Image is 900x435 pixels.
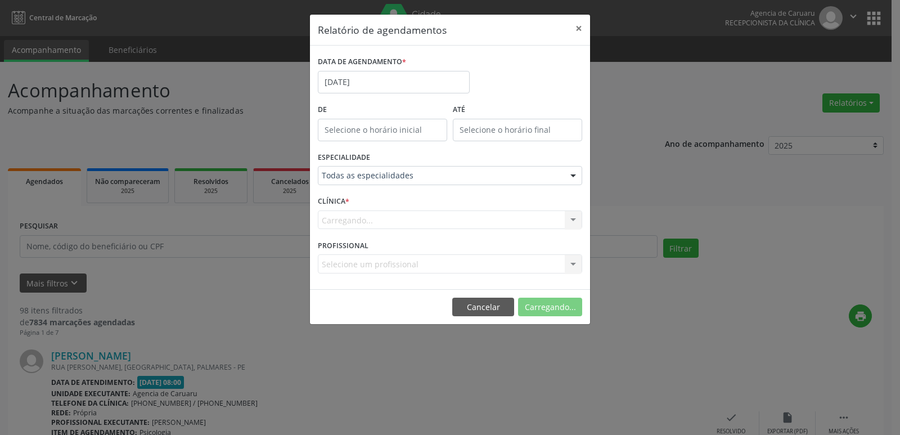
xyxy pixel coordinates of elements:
[318,53,406,71] label: DATA DE AGENDAMENTO
[318,149,370,167] label: ESPECIALIDADE
[322,170,559,181] span: Todas as especialidades
[318,101,447,119] label: De
[568,15,590,42] button: Close
[318,23,447,37] h5: Relatório de agendamentos
[318,119,447,141] input: Selecione o horário inicial
[453,119,582,141] input: Selecione o horário final
[453,101,582,119] label: ATÉ
[318,71,470,93] input: Selecione uma data ou intervalo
